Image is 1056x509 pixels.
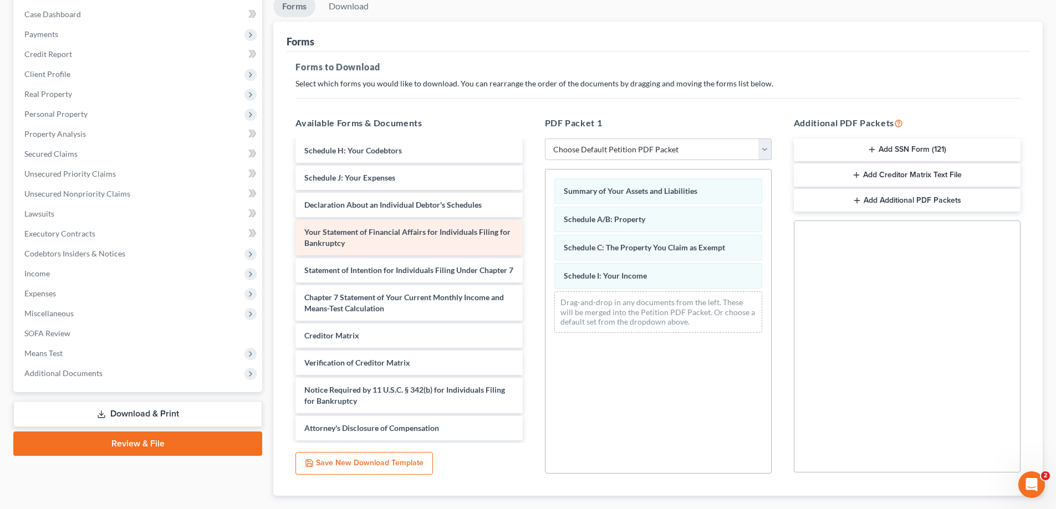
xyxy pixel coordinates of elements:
span: Attorney's Disclosure of Compensation [304,423,439,433]
h5: Forms to Download [295,60,1021,74]
p: Select which forms you would like to download. You can rearrange the order of the documents by dr... [295,78,1021,89]
span: Schedule C: The Property You Claim as Exempt [564,243,725,252]
span: Secured Claims [24,149,78,158]
span: Payments [24,29,58,39]
span: Lawsuits [24,209,54,218]
span: Personal Property [24,109,88,119]
span: SOFA Review [24,328,70,338]
span: Codebtors Insiders & Notices [24,249,125,258]
a: Unsecured Nonpriority Claims [16,184,262,204]
span: Unsecured Priority Claims [24,169,116,178]
button: Add Additional PDF Packets [794,189,1021,212]
span: Chapter 7 Statement of Your Current Monthly Income and Means-Test Calculation [304,292,504,313]
button: Add Creditor Matrix Text File [794,163,1021,187]
a: Executory Contracts [16,224,262,244]
button: Add SSN Form (121) [794,138,1021,162]
span: Schedule J: Your Expenses [304,173,395,182]
span: Creditor Matrix [304,331,359,340]
h5: Additional PDF Packets [794,116,1021,130]
span: Additional Documents [24,368,103,378]
span: Means Test [24,348,63,358]
iframe: Intercom live chat [1018,471,1045,498]
span: Client Profile [24,69,70,79]
a: Lawsuits [16,204,262,224]
span: Verification of Creditor Matrix [304,358,410,367]
span: Credit Report [24,49,72,59]
span: Expenses [24,289,56,298]
a: Download & Print [13,401,262,427]
span: Schedule A/B: Property [564,214,645,224]
span: Summary of Your Assets and Liabilities [564,186,697,196]
span: Statement of Intention for Individuals Filing Under Chapter 7 [304,265,513,275]
a: Review & File [13,431,262,456]
a: Credit Report [16,44,262,64]
a: SOFA Review [16,323,262,343]
span: Property Analysis [24,129,86,138]
span: Real Property [24,89,72,99]
span: Income [24,269,50,278]
span: 2 [1041,471,1050,480]
div: Forms [287,35,314,48]
span: Your Statement of Financial Affairs for Individuals Filing for Bankruptcy [304,227,511,248]
span: Notice Required by 11 U.S.C. § 342(b) for Individuals Filing for Bankruptcy [304,385,505,405]
h5: PDF Packet 1 [545,116,772,130]
div: Drag-and-drop in any documents from the left. These will be merged into the Petition PDF Packet. ... [554,291,762,333]
span: Case Dashboard [24,9,81,19]
a: Secured Claims [16,144,262,164]
a: Unsecured Priority Claims [16,164,262,184]
span: Unsecured Nonpriority Claims [24,189,130,198]
a: Case Dashboard [16,4,262,24]
span: Declaration About an Individual Debtor's Schedules [304,200,482,209]
span: Schedule I: Your Income [564,271,647,280]
a: Property Analysis [16,124,262,144]
button: Save New Download Template [295,452,433,475]
span: Schedule H: Your Codebtors [304,146,402,155]
span: Miscellaneous [24,309,74,318]
span: Executory Contracts [24,229,95,238]
h5: Available Forms & Documents [295,116,522,130]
